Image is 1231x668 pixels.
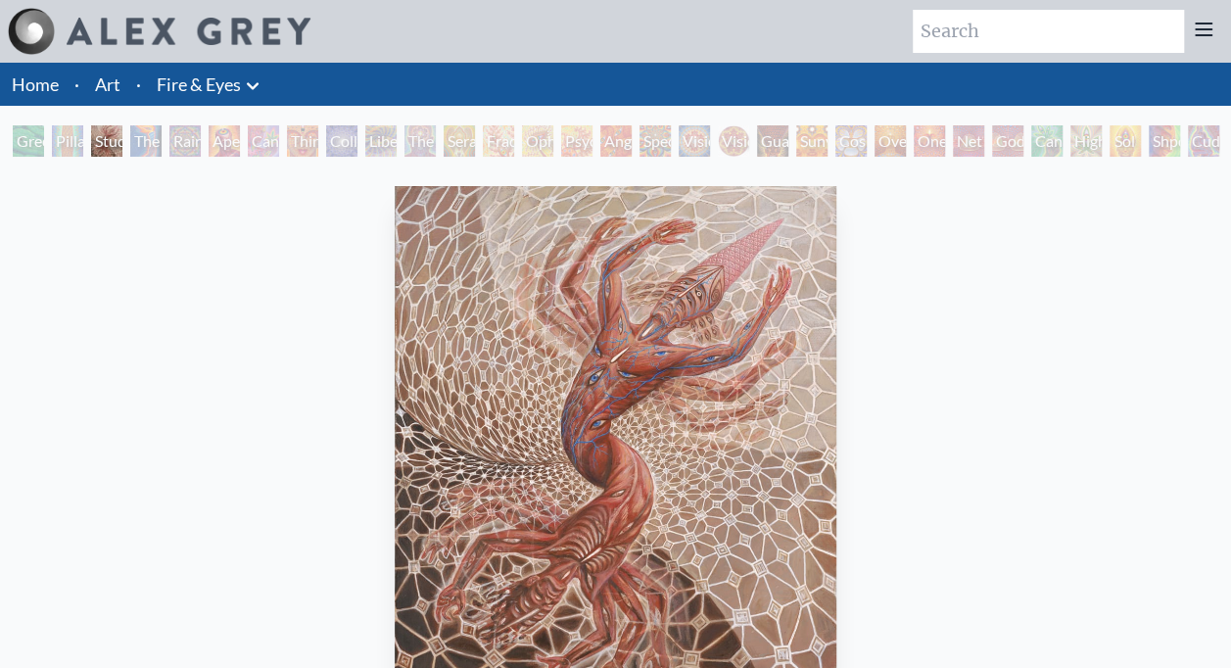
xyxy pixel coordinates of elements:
[561,125,592,157] div: Psychomicrograph of a Fractal Paisley Cherub Feather Tip
[914,125,945,157] div: One
[67,63,87,106] li: ·
[248,125,279,157] div: Cannabis Sutra
[913,10,1184,53] input: Search
[13,125,44,157] div: Green Hand
[157,71,241,98] a: Fire & Eyes
[639,125,671,157] div: Spectral Lotus
[287,125,318,157] div: Third Eye Tears of Joy
[483,125,514,157] div: Fractal Eyes
[169,125,201,157] div: Rainbow Eye Ripple
[326,125,357,157] div: Collective Vision
[444,125,475,157] div: Seraphic Transport Docking on the Third Eye
[992,125,1023,157] div: Godself
[404,125,436,157] div: The Seer
[1188,125,1219,157] div: Cuddle
[522,125,553,157] div: Ophanic Eyelash
[1031,125,1063,157] div: Cannafist
[953,125,984,157] div: Net of Being
[600,125,632,157] div: Angel Skin
[95,71,120,98] a: Art
[679,125,710,157] div: Vision Crystal
[757,125,788,157] div: Guardian of Infinite Vision
[1149,125,1180,157] div: Shpongled
[91,125,122,157] div: Study for the Great Turn
[875,125,906,157] div: Oversoul
[130,125,162,157] div: The Torch
[1070,125,1102,157] div: Higher Vision
[52,125,83,157] div: Pillar of Awareness
[718,125,749,157] div: Vision [PERSON_NAME]
[835,125,867,157] div: Cosmic Elf
[1110,125,1141,157] div: Sol Invictus
[128,63,149,106] li: ·
[12,73,59,95] a: Home
[209,125,240,157] div: Aperture
[365,125,397,157] div: Liberation Through Seeing
[796,125,828,157] div: Sunyata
